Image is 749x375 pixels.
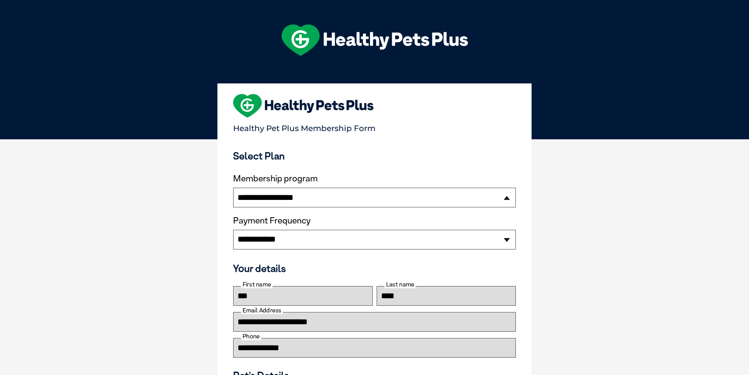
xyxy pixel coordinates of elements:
label: First name [241,281,272,288]
label: Payment Frequency [233,216,311,226]
label: Membership program [233,174,516,184]
img: hpp-logo-landscape-green-white.png [282,24,468,56]
h3: Your details [233,262,516,274]
label: Phone [241,333,261,340]
label: Last name [385,281,416,288]
h3: Select Plan [233,150,516,162]
p: Healthy Pet Plus Membership Form [233,120,516,133]
img: heart-shape-hpp-logo-large.png [233,94,374,118]
label: Email Address [241,307,283,314]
